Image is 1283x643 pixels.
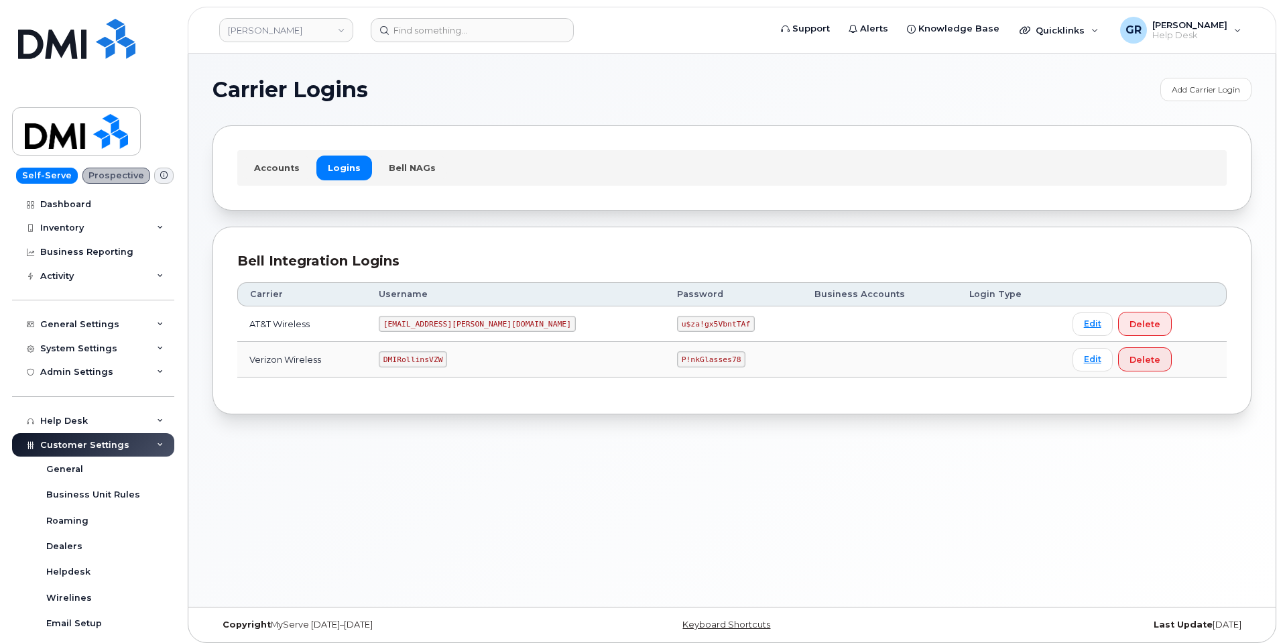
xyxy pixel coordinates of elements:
[237,282,367,306] th: Carrier
[223,620,271,630] strong: Copyright
[665,282,802,306] th: Password
[1129,318,1160,331] span: Delete
[1118,312,1172,336] button: Delete
[1073,312,1113,336] a: Edit
[379,351,447,367] code: DMIRollinsVZW
[677,316,755,332] code: u$za!gx5VbntTAf
[237,251,1227,271] div: Bell Integration Logins
[802,282,957,306] th: Business Accounts
[1129,353,1160,366] span: Delete
[212,80,368,100] span: Carrier Logins
[1118,347,1172,371] button: Delete
[1154,620,1213,630] strong: Last Update
[212,620,559,630] div: MyServe [DATE]–[DATE]
[237,342,367,377] td: Verizon Wireless
[367,282,665,306] th: Username
[957,282,1060,306] th: Login Type
[316,156,372,180] a: Logins
[905,620,1251,630] div: [DATE]
[377,156,447,180] a: Bell NAGs
[677,351,745,367] code: P!nkGlasses78
[379,316,576,332] code: [EMAIL_ADDRESS][PERSON_NAME][DOMAIN_NAME]
[237,306,367,342] td: AT&T Wireless
[243,156,311,180] a: Accounts
[1160,78,1251,101] a: Add Carrier Login
[682,620,770,630] a: Keyboard Shortcuts
[1073,348,1113,371] a: Edit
